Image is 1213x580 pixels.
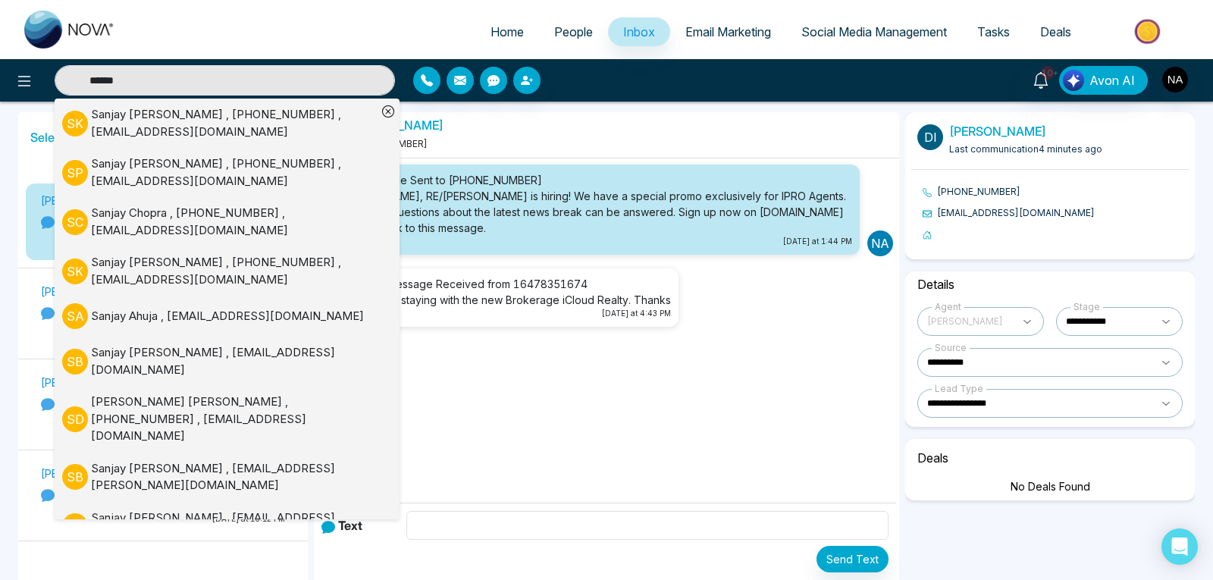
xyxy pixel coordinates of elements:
p: S K [62,111,88,136]
div: Lead Type [932,382,986,396]
div: No Deals Found [911,478,1189,494]
a: 10+ [1023,66,1059,92]
a: Tasks [962,17,1025,46]
span: Home [491,24,524,39]
small: [DATE] at 4:43 PM [361,308,671,319]
div: Sanjay Chopra , [PHONE_NUMBER] , [EMAIL_ADDRESS][DOMAIN_NAME] [91,205,377,239]
p: [PHONE_NUMBER] [41,305,285,321]
a: Inbox [608,17,670,46]
p: [DATE] at 10:52 PM [41,422,285,434]
p: [PHONE_NUMBER] [41,396,285,412]
span: Social Media Management [801,24,947,39]
p: S B [62,464,88,490]
p: S D [62,406,88,432]
a: People [539,17,608,46]
div: Sanjay [PERSON_NAME] , [PHONE_NUMBER] , [EMAIL_ADDRESS][DOMAIN_NAME] [91,155,377,190]
a: Home [475,17,539,46]
div: Sanjay [PERSON_NAME] , [PHONE_NUMBER] , [EMAIL_ADDRESS][DOMAIN_NAME] [91,106,377,140]
div: Open Intercom Messenger [1161,528,1198,565]
div: Sanjay [PERSON_NAME] , [PHONE_NUMBER] , [EMAIL_ADDRESS][DOMAIN_NAME] [91,254,377,288]
span: 10+ [1041,66,1055,80]
div: Sanjay [PERSON_NAME] , [EMAIL_ADDRESS][DOMAIN_NAME] [91,509,377,544]
div: Sanjay [PERSON_NAME] , [EMAIL_ADDRESS][DOMAIN_NAME] [91,344,377,378]
p: [DATE] at 1:19 PM [41,331,285,343]
img: User Avatar [1162,67,1188,92]
h6: Details [911,271,1189,298]
p: S C [62,209,88,235]
span: Email Marketing [685,24,771,39]
div: Source [932,341,970,355]
small: [DATE] at 1:44 PM [335,236,852,247]
p: [PERSON_NAME] [41,193,285,208]
p: S P [62,160,88,186]
p: Na [867,230,893,256]
a: Social Media Management [786,17,962,46]
span: Tasks [977,24,1010,39]
span: Inbox [623,24,655,39]
div: Sanjay Ahuja , [EMAIL_ADDRESS][DOMAIN_NAME] [91,308,364,325]
div: [PERSON_NAME] [PERSON_NAME] , [PHONE_NUMBER] , [EMAIL_ADDRESS][DOMAIN_NAME] [91,393,377,445]
h5: Select conversations [30,130,146,145]
p: [PERSON_NAME] [41,375,285,390]
div: Sanjay [PERSON_NAME] , [EMAIL_ADDRESS][PERSON_NAME][DOMAIN_NAME] [91,460,377,494]
span: Nancy [927,312,1013,331]
img: Lead Flow [1063,70,1084,91]
a: Email Marketing [670,17,786,46]
p: [DATE] at 4:43 PM [41,240,285,252]
p: Di [917,124,943,150]
p: S B [62,349,88,375]
span: People [554,24,593,39]
div: Text Message Sent to [PHONE_NUMBER] [PERSON_NAME], RE/[PERSON_NAME] is hiring! We have a special ... [335,172,852,236]
h6: Deals [911,445,1189,472]
div: Agent [932,300,964,314]
button: Avon AI [1059,66,1148,95]
a: [PERSON_NAME] [949,124,1046,139]
img: Market-place.gif [1094,14,1204,49]
p: S K [62,259,88,284]
p: [PERSON_NAME] [41,284,285,299]
p: S G [62,513,88,539]
span: Last communication 4 minutes ago [949,143,1102,155]
li: [PHONE_NUMBER] [923,185,1189,199]
p: [PHONE_NUMBER] [41,214,285,230]
p: [PERSON_NAME] [41,466,285,481]
div: Text Message Received from 16478351674 I will be staying with the new Brokerage iCloud Realty. Th... [361,276,671,308]
p: S A [62,303,88,329]
img: Nova CRM Logo [24,11,115,49]
b: Text [338,518,362,533]
li: [EMAIL_ADDRESS][DOMAIN_NAME] [923,206,1189,220]
p: [PHONE_NUMBER] [41,487,285,503]
span: Avon AI [1089,71,1135,89]
button: Send Text [817,546,889,572]
span: Deals [1040,24,1071,39]
a: Deals [1025,17,1086,46]
p: [DATE] at 10:12 PM [41,513,285,525]
div: Stage [1070,300,1103,314]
